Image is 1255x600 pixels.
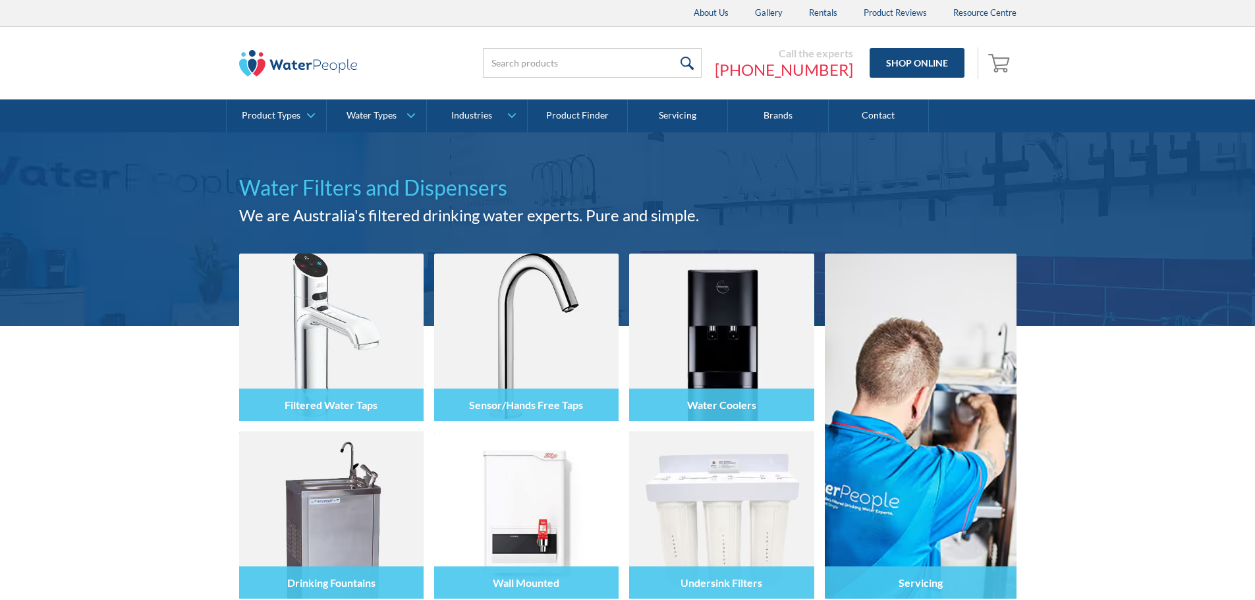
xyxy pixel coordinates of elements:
[242,110,300,121] div: Product Types
[239,254,424,421] img: Filtered Water Taps
[988,52,1013,73] img: shopping cart
[681,576,762,589] h4: Undersink Filters
[825,254,1017,599] a: Servicing
[434,431,619,599] img: Wall Mounted
[715,60,853,80] a: [PHONE_NUMBER]
[899,576,943,589] h4: Servicing
[715,47,853,60] div: Call the experts
[285,398,377,411] h4: Filtered Water Taps
[687,398,756,411] h4: Water Coolers
[493,576,559,589] h4: Wall Mounted
[483,48,702,78] input: Search products
[227,99,326,132] a: Product Types
[985,47,1017,79] a: Open empty cart
[239,431,424,599] img: Drinking Fountains
[451,110,492,121] div: Industries
[728,99,828,132] a: Brands
[347,110,397,121] div: Water Types
[528,99,628,132] a: Product Finder
[469,398,583,411] h4: Sensor/Hands Free Taps
[239,50,358,76] img: The Water People
[327,99,426,132] a: Water Types
[434,254,619,421] img: Sensor/Hands Free Taps
[427,99,526,132] a: Industries
[629,431,814,599] img: Undersink Filters
[628,99,728,132] a: Servicing
[287,576,376,589] h4: Drinking Fountains
[629,254,814,421] img: Water Coolers
[870,48,964,78] a: Shop Online
[829,99,929,132] a: Contact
